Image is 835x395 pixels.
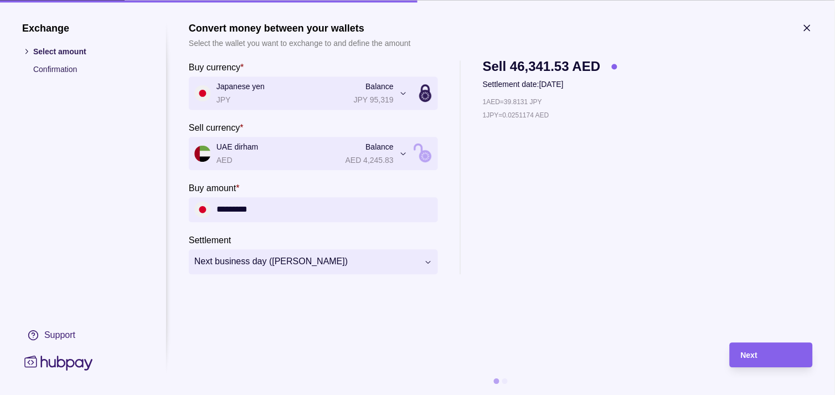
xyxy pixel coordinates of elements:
[22,324,144,347] a: Support
[22,22,144,34] h1: Exchange
[44,329,75,341] div: Support
[189,37,411,49] p: Select the wallet you want to exchange to and define the amount
[33,63,144,75] p: Confirmation
[189,181,240,194] label: Buy amount
[217,197,432,222] input: amount
[483,109,549,121] p: 1 JPY = 0.0251174 AED
[189,233,231,247] label: Settlement
[33,45,144,58] p: Select amount
[189,63,240,72] p: Buy currency
[741,351,757,360] span: Next
[483,78,617,90] p: Settlement date: [DATE]
[189,123,240,132] p: Sell currency
[194,202,211,218] img: jp
[189,183,236,193] p: Buy amount
[483,96,542,108] p: 1 AED = 39.8131 JPY
[189,60,244,74] label: Buy currency
[483,60,601,73] span: Sell 46,341.53 AED
[189,235,231,245] p: Settlement
[730,342,813,367] button: Next
[189,121,244,134] label: Sell currency
[189,22,411,34] h1: Convert money between your wallets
